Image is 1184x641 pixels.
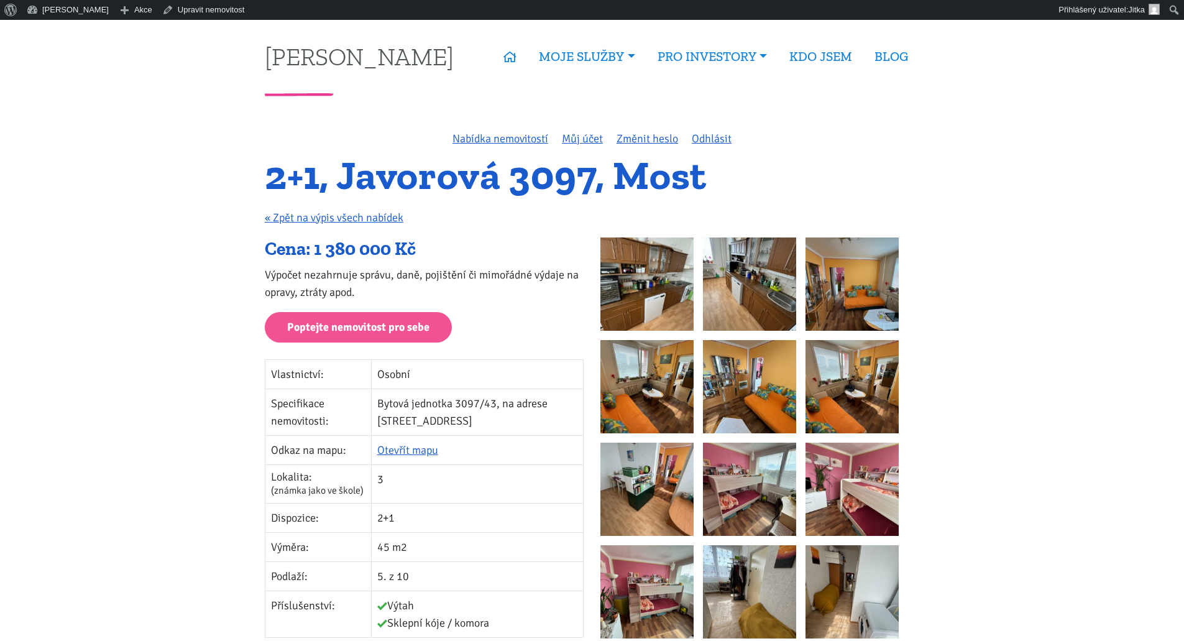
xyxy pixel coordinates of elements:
a: Nabídka nemovitostí [452,132,548,145]
a: MOJE SLUŽBY [528,42,646,71]
a: Změnit heslo [617,132,678,145]
a: Můj účet [562,132,603,145]
td: Vlastnictví: [265,359,372,389]
td: 2+1 [371,503,583,532]
td: Specifikace nemovitosti: [265,389,372,435]
p: Výpočet nezahrnuje správu, daně, pojištění či mimořádné výdaje na opravy, ztráty apod. [265,266,584,301]
td: Odkaz na mapu: [265,435,372,464]
td: Výtah Sklepní kóje / komora [371,591,583,637]
td: Osobní [371,359,583,389]
td: 3 [371,464,583,503]
td: Lokalita: [265,464,372,503]
td: Podlaží: [265,561,372,591]
a: Poptejte nemovitost pro sebe [265,312,452,343]
a: KDO JSEM [778,42,863,71]
span: (známka jako ve škole) [271,484,364,497]
a: Odhlásit [692,132,732,145]
a: PRO INVESTORY [646,42,778,71]
a: « Zpět na výpis všech nabídek [265,211,403,224]
h1: 2+1, Javorová 3097, Most [265,159,919,193]
span: Jitka [1128,5,1145,14]
td: 45 m2 [371,532,583,561]
div: Cena: 1 380 000 Kč [265,237,584,261]
td: Příslušenství: [265,591,372,637]
a: BLOG [863,42,919,71]
a: [PERSON_NAME] [265,44,454,68]
a: Otevřít mapu [377,443,438,457]
td: Bytová jednotka 3097/43, na adrese [STREET_ADDRESS] [371,389,583,435]
td: 5. z 10 [371,561,583,591]
td: Dispozice: [265,503,372,532]
td: Výměra: [265,532,372,561]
